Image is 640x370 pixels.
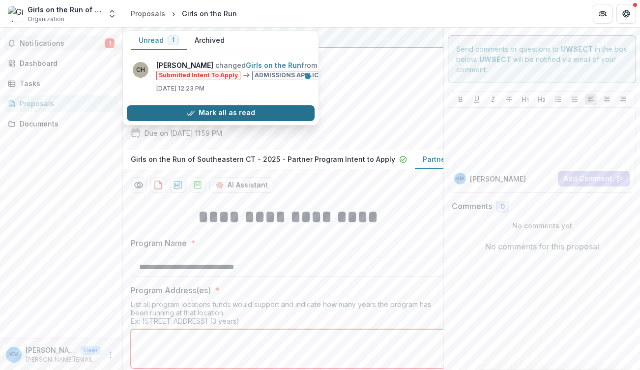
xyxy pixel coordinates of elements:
p: No comments yet [452,220,632,231]
a: Girls on the Run [246,61,301,69]
button: Underline [471,93,483,105]
button: Align Left [585,93,597,105]
div: Kate McDonald [456,176,464,181]
button: Align Center [601,93,613,105]
p: Program Address(es) [131,284,211,296]
p: Program Name [131,237,187,249]
nav: breadcrumb [127,6,241,21]
p: Due on [DATE] 11:59 PM [145,128,222,138]
button: Archived [187,31,233,50]
button: Heading 1 [520,93,531,105]
span: Notifications [20,39,105,48]
strong: UWSECT [561,45,593,53]
div: List all program locations funds would support and indicate how many years the program has been r... [131,300,445,329]
img: Girls on the Run of Southeastern CT [8,6,24,22]
span: Organization [28,15,64,24]
button: Partners [593,4,612,24]
button: Get Help [616,4,636,24]
button: Mark all as read [127,105,315,121]
button: download-proposal [170,177,186,193]
button: Bold [455,93,466,105]
button: Ordered List [569,93,581,105]
button: download-proposal [150,177,166,193]
a: Dashboard [4,55,118,71]
strong: UWSECT [479,55,511,63]
div: Girls on the Run [182,8,237,19]
div: Tasks [20,78,111,89]
p: Girls on the Run of Southeastern CT - 2025 - Partner Program Intent to Apply [131,154,395,164]
button: Heading 2 [536,93,548,105]
p: changed from [156,60,345,80]
a: Proposals [127,6,169,21]
a: Proposals [4,95,118,112]
button: Italicize [487,93,499,105]
button: Add Comment [558,171,630,186]
div: Send comments or questions to in the box below. will be notified via email of your comment. [448,35,636,83]
div: Documents [20,119,111,129]
span: 1 [105,38,115,48]
div: Proposals [20,98,111,109]
p: [PERSON_NAME] [26,345,77,355]
button: Open entity switcher [105,4,119,24]
button: Bullet List [553,93,564,105]
a: Tasks [4,75,118,92]
span: 1 [172,36,175,43]
p: [PERSON_NAME] [470,174,526,184]
span: 0 [500,203,505,211]
button: Align Right [617,93,629,105]
div: Proposals [131,8,165,19]
h2: Comments [452,202,492,211]
button: More [105,349,116,361]
p: User [81,346,101,355]
div: Dashboard [20,58,111,68]
button: Preview 4f453690-b273-4ef9-bd2b-bb1e34e9ae0e-1.pdf [131,177,146,193]
p: [PERSON_NAME][EMAIL_ADDRESS][PERSON_NAME][DOMAIN_NAME] [26,355,101,364]
p: No comments for this proposal [485,241,599,252]
button: AI Assistant [209,177,274,193]
button: download-proposal [190,177,205,193]
p: Partner Program - Admissions Application [423,154,566,164]
div: Girls on the Run of Southeastern CT [28,4,101,15]
div: Kate McDonald [9,351,19,358]
button: Strike [503,93,515,105]
button: Notifications1 [4,35,118,51]
button: Unread [131,31,187,50]
a: Documents [4,116,118,132]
